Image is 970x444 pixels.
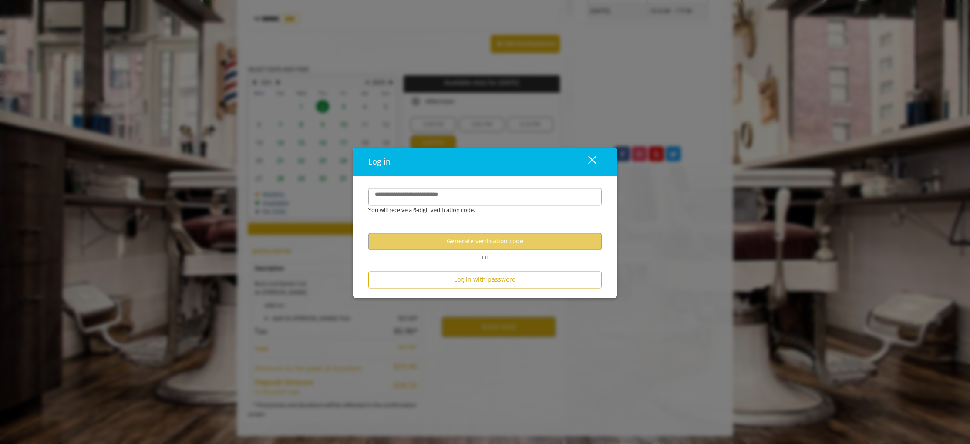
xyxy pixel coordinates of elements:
button: Log in with password [368,271,602,288]
span: Log in [368,156,391,167]
span: Or [478,253,493,261]
button: Generate verification code [368,233,602,250]
div: You will receive a 6-digit verification code. [362,205,595,215]
div: close dialog [578,155,596,168]
button: close dialog [572,153,602,171]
